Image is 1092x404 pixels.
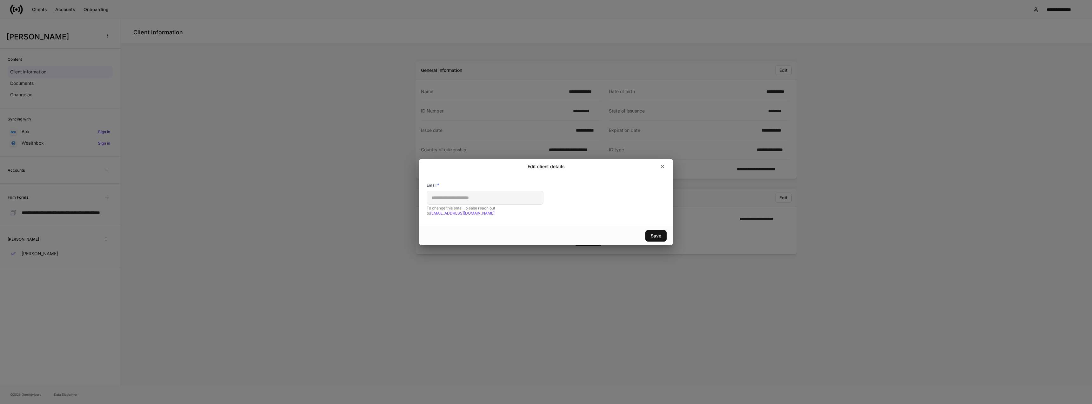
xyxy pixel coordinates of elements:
[427,206,543,216] p: To change this email, please reach out to
[528,163,565,170] h2: Edit client details
[430,211,495,216] a: [EMAIL_ADDRESS][DOMAIN_NAME]
[645,230,667,242] button: Save
[427,182,439,188] h6: Email
[651,234,661,238] div: Save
